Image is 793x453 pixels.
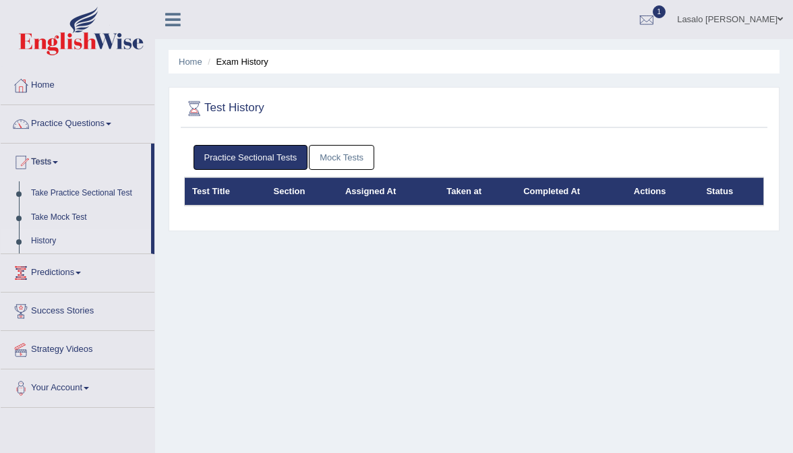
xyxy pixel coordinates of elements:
[1,67,154,100] a: Home
[626,177,699,206] th: Actions
[1,369,154,403] a: Your Account
[309,145,374,170] a: Mock Tests
[194,145,308,170] a: Practice Sectional Tests
[266,177,337,206] th: Section
[1,331,154,365] a: Strategy Videos
[1,105,154,139] a: Practice Questions
[185,177,266,206] th: Test Title
[179,57,202,67] a: Home
[516,177,626,206] th: Completed At
[1,254,154,288] a: Predictions
[204,55,268,68] li: Exam History
[25,229,151,253] a: History
[1,144,151,177] a: Tests
[699,177,763,206] th: Status
[25,181,151,206] a: Take Practice Sectional Test
[653,5,666,18] span: 1
[439,177,516,206] th: Taken at
[184,98,544,119] h2: Test History
[1,293,154,326] a: Success Stories
[338,177,439,206] th: Assigned At
[25,206,151,230] a: Take Mock Test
